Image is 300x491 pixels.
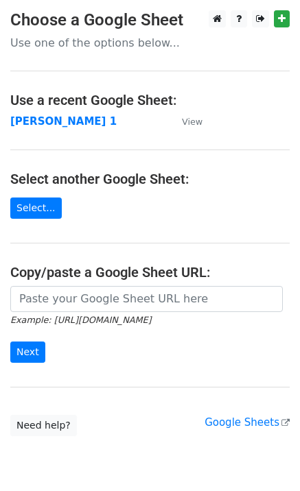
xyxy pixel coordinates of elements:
a: Google Sheets [205,416,290,429]
input: Next [10,342,45,363]
small: Example: [URL][DOMAIN_NAME] [10,315,151,325]
small: View [182,117,203,127]
h4: Copy/paste a Google Sheet URL: [10,264,290,280]
h4: Use a recent Google Sheet: [10,92,290,108]
a: View [168,115,203,128]
a: [PERSON_NAME] 1 [10,115,117,128]
h3: Choose a Google Sheet [10,10,290,30]
a: Select... [10,197,62,219]
input: Paste your Google Sheet URL here [10,286,283,312]
p: Use one of the options below... [10,36,290,50]
a: Need help? [10,415,77,436]
h4: Select another Google Sheet: [10,171,290,187]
